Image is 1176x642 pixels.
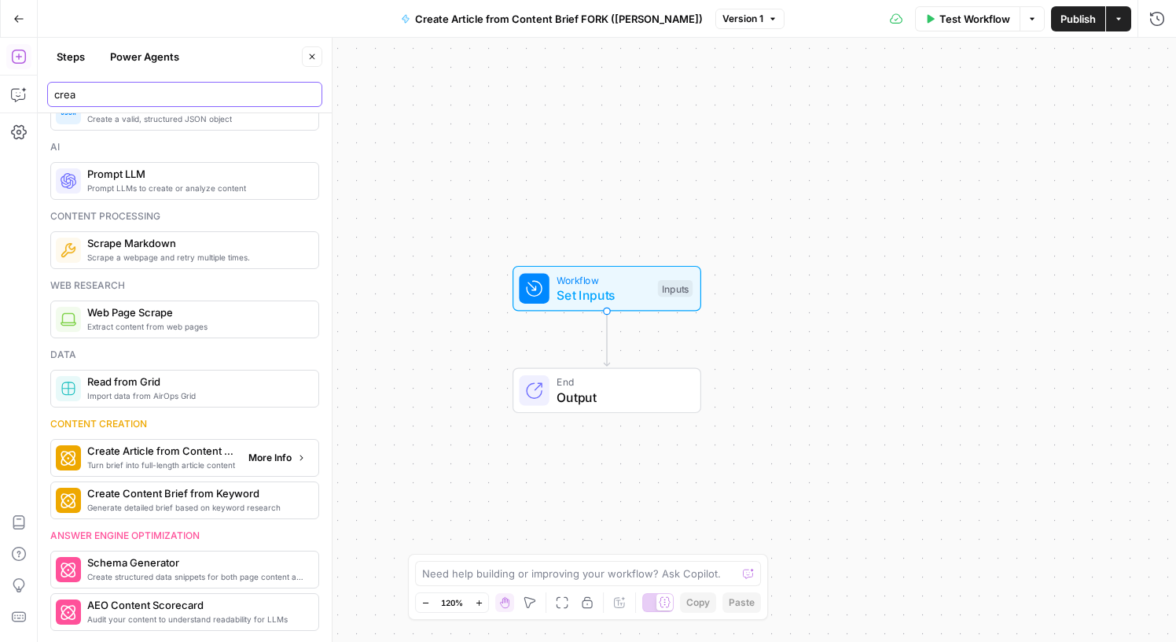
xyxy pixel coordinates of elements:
[50,417,319,431] div: Content creation
[50,348,319,362] div: Data
[1060,11,1096,27] span: Publish
[50,140,319,154] div: Ai
[87,570,306,583] span: Create structured data snippets for both page content and images
[242,448,312,468] button: More Info
[415,11,703,27] span: Create Article from Content Brief FORK ([PERSON_NAME])
[101,44,189,69] button: Power Agents
[248,451,292,465] span: More Info
[87,443,236,459] span: Create Article from Content Brief
[557,388,685,407] span: Output
[50,529,319,543] div: Answer engine optimization
[54,87,315,102] input: Search steps
[87,485,306,501] span: Create Content Brief from Keyword
[50,279,319,293] div: Web research
[557,286,650,304] span: Set Inputs
[87,389,306,402] span: Import data from AirOps Grid
[87,182,306,194] span: Prompt LLMs to create or analyze content
[87,235,306,251] span: Scrape Markdown
[1051,6,1105,31] button: Publish
[729,596,755,610] span: Paste
[658,280,693,297] div: Inputs
[87,613,306,625] span: Audit your content to understand readability for LLMs
[722,592,761,613] button: Paste
[87,166,306,182] span: Prompt LLM
[441,596,463,609] span: 120%
[715,9,785,29] button: Version 1
[87,374,306,389] span: Read from Grid
[680,592,716,613] button: Copy
[87,251,306,264] span: Scrape a webpage and retry multiple times.
[87,501,306,514] span: Generate detailed brief based on keyword research
[61,242,76,258] img: jlmgu399hrhymlku2g1lv3es8mdc
[939,11,1010,27] span: Test Workflow
[47,44,94,69] button: Steps
[87,320,306,333] span: Extract content from web pages
[461,266,753,312] div: WorkflowSet InputsInputs
[915,6,1020,31] button: Test Workflow
[557,272,650,287] span: Workflow
[391,6,712,31] button: Create Article from Content Brief FORK ([PERSON_NAME])
[461,368,753,414] div: EndOutput
[87,597,306,613] span: AEO Content Scorecard
[87,459,236,471] span: Turn brief into full-length article content
[557,374,685,389] span: End
[87,304,306,320] span: Web Page Scrape
[686,596,710,610] span: Copy
[87,113,306,125] span: Create a valid, structured JSON object
[87,555,306,570] span: Schema Generator
[722,12,763,26] span: Version 1
[50,209,319,223] div: Content processing
[604,312,609,367] g: Edge from start to end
